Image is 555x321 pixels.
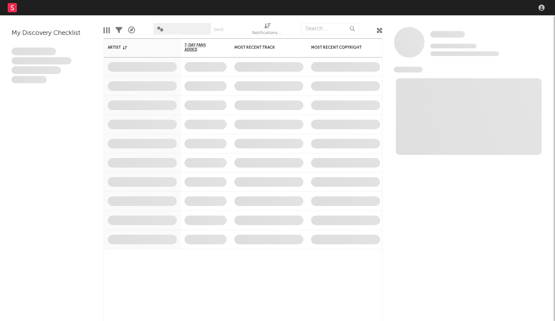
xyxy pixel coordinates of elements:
[394,67,423,72] span: News Feed
[301,23,359,35] input: Search...
[252,19,283,41] div: Notifications (Artist)
[12,76,47,84] span: Aliquam viverra
[12,66,61,74] span: Praesent ac interdum
[311,45,369,50] div: Most Recent Copyright
[115,19,122,41] div: Filters
[430,51,499,56] span: 0 fans last week
[430,44,476,48] span: Tracking Since: [DATE]
[234,45,292,50] div: Most Recent Track
[214,28,224,32] button: Save
[430,31,465,38] a: Some Artist
[12,57,71,65] span: Integer aliquet in purus et
[12,48,56,55] span: Lorem ipsum dolor
[128,19,135,41] div: A&R Pipeline
[252,29,283,38] div: Notifications (Artist)
[12,29,92,38] div: My Discovery Checklist
[104,19,110,41] div: Edit Columns
[108,45,165,50] div: Artist
[184,43,215,52] span: 7-Day Fans Added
